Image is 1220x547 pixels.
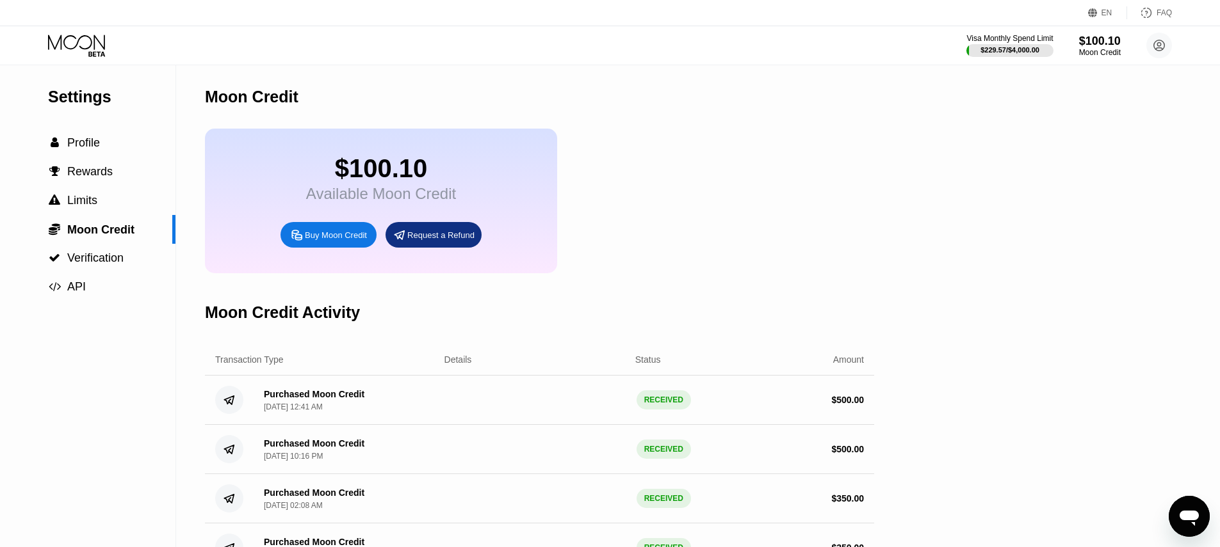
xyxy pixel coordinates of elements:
span:  [51,137,59,148]
div:  [48,194,61,206]
span:  [49,223,60,235]
div:  [48,252,61,264]
div: $ 500.00 [831,395,864,405]
span: Limits [67,194,97,207]
div: FAQ [1127,6,1172,19]
div: $229.57 / $4,000.00 [980,46,1039,54]
div: Visa Monthly Spend Limit$229.57/$4,000.00 [966,34,1053,57]
div:  [48,166,61,177]
span: Verification [67,251,124,264]
div: Request a Refund [386,222,482,248]
div: Amount [833,354,864,365]
div: Moon Credit [205,88,298,106]
div: Moon Credit Activity [205,303,360,322]
div:  [48,281,61,292]
div: Purchased Moon Credit [264,488,364,498]
div: Transaction Type [215,354,284,365]
div: Purchased Moon Credit [264,389,364,399]
div: RECEIVED [637,489,691,508]
span:  [49,166,60,177]
div: Settings [48,88,175,106]
div: FAQ [1157,8,1172,17]
div: Buy Moon Credit [281,222,377,248]
div: Purchased Moon Credit [264,537,364,547]
span: API [67,280,86,293]
span:  [49,252,60,264]
div: [DATE] 02:08 AM [264,501,323,510]
div: [DATE] 12:41 AM [264,402,323,411]
div: Visa Monthly Spend Limit [966,34,1053,43]
div: $ 350.00 [831,493,864,503]
div: $100.10 [1079,35,1121,48]
div: Buy Moon Credit [305,230,367,241]
span: Profile [67,136,100,149]
span:  [49,194,60,206]
span:  [49,281,61,292]
div: EN [1088,6,1127,19]
div: Available Moon Credit [306,185,456,203]
div:  [48,137,61,148]
div: $100.10Moon Credit [1079,35,1121,57]
div: Status [635,354,661,365]
iframe: Button to launch messaging window [1169,496,1210,537]
div: Request a Refund [407,230,475,241]
div: $100.10 [306,154,456,183]
div: $ 500.00 [831,444,864,454]
span: Moon Credit [67,223,134,236]
div:  [48,223,61,235]
div: [DATE] 10:16 PM [264,452,323,461]
div: RECEIVED [637,390,691,409]
div: Details [444,354,472,365]
div: RECEIVED [637,440,691,459]
div: EN [1102,8,1112,17]
span: Rewards [67,165,113,178]
div: Purchased Moon Credit [264,438,364,448]
div: Moon Credit [1079,48,1121,57]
